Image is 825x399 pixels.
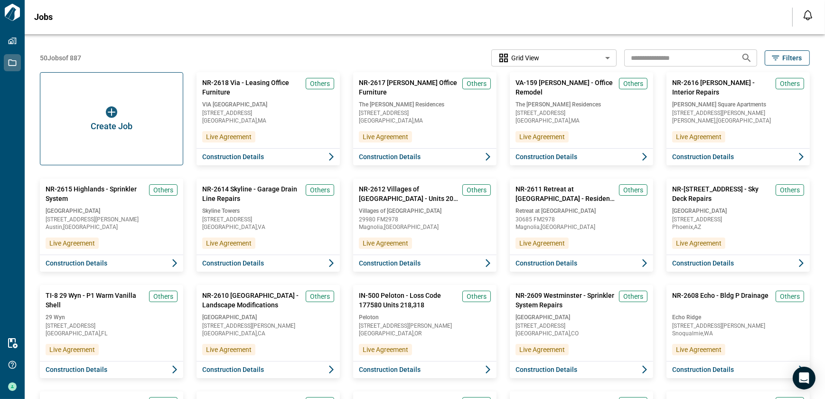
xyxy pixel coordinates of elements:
[672,207,804,215] span: [GEOGRAPHIC_DATA]
[359,152,421,161] span: Construction Details
[310,292,330,301] span: Others
[672,331,804,336] span: Snoqualmie , WA
[516,291,615,310] span: NR-2609 Westminster - Sprinkler System Repairs
[359,224,491,230] span: Magnolia , [GEOGRAPHIC_DATA]
[353,255,497,272] button: Construction Details
[46,217,178,222] span: [STREET_ADDRESS][PERSON_NAME]
[46,258,107,268] span: Construction Details
[197,148,340,165] button: Construction Details
[202,224,334,230] span: [GEOGRAPHIC_DATA] , VA
[206,345,252,354] span: Live Agreement
[359,217,491,222] span: 29980 FM2978
[46,224,178,230] span: Austin , [GEOGRAPHIC_DATA]
[353,361,497,378] button: Construction Details
[40,53,81,63] span: 50 Jobs of 887
[202,291,302,310] span: NR-2610 [GEOGRAPHIC_DATA] - Landscape Modifications
[516,365,577,374] span: Construction Details
[516,323,647,329] span: [STREET_ADDRESS]
[353,148,497,165] button: Construction Details
[202,217,334,222] span: [STREET_ADDRESS]
[516,101,647,108] span: The [PERSON_NAME] Residences
[672,323,804,329] span: [STREET_ADDRESS][PERSON_NAME]
[516,118,647,123] span: [GEOGRAPHIC_DATA] , MA
[737,48,756,67] button: Search jobs
[310,185,330,195] span: Others
[793,367,816,389] div: Open Intercom Messenger
[676,238,722,248] span: Live Agreement
[676,345,722,354] span: Live Agreement
[510,148,653,165] button: Construction Details
[780,79,800,88] span: Others
[46,313,178,321] span: 29 Wyn
[672,365,734,374] span: Construction Details
[202,101,334,108] span: VIA [GEOGRAPHIC_DATA]
[467,79,487,88] span: Others
[782,53,802,63] span: Filters
[91,122,132,131] span: Create Job
[202,207,334,215] span: Skyline Towers
[359,331,491,336] span: [GEOGRAPHIC_DATA] , OR
[516,331,647,336] span: [GEOGRAPHIC_DATA] , CO
[672,291,769,310] span: NR-2608 Echo - Bldg P Drainage
[519,132,565,142] span: Live Agreement
[153,185,173,195] span: Others
[202,365,264,374] span: Construction Details
[516,78,615,97] span: VA-159 [PERSON_NAME] - Office Remodel
[519,238,565,248] span: Live Agreement
[153,292,173,301] span: Others
[46,365,107,374] span: Construction Details
[359,258,421,268] span: Construction Details
[202,110,334,116] span: [STREET_ADDRESS]
[765,50,810,66] button: Filters
[363,132,408,142] span: Live Agreement
[202,78,302,97] span: NR-2618 Via - Leasing Office Furniture
[46,207,178,215] span: [GEOGRAPHIC_DATA]
[676,132,722,142] span: Live Agreement
[197,255,340,272] button: Construction Details
[511,53,539,63] span: Grid View
[46,184,145,203] span: NR-2615 Highlands - Sprinkler System
[516,217,647,222] span: 30685 FM2978
[359,118,491,123] span: [GEOGRAPHIC_DATA] , MA
[672,152,734,161] span: Construction Details
[202,184,302,203] span: NR-2614 Skyline - Garage Drain Line Repairs
[666,255,810,272] button: Construction Details
[800,8,816,23] button: Open notification feed
[672,78,772,97] span: NR-2616 [PERSON_NAME] - Interior Repairs
[46,331,178,336] span: [GEOGRAPHIC_DATA] , FL
[491,48,617,68] div: Without label
[40,361,183,378] button: Construction Details
[516,184,615,203] span: NR-2611 Retreat at [GEOGRAPHIC_DATA] - Resident Activity Center AC Leak Repairs
[202,258,264,268] span: Construction Details
[202,323,334,329] span: [STREET_ADDRESS][PERSON_NAME]
[510,255,653,272] button: Construction Details
[666,361,810,378] button: Construction Details
[359,101,491,108] span: The [PERSON_NAME] Residences
[516,207,647,215] span: Retreat at [GEOGRAPHIC_DATA]
[49,345,95,354] span: Live Agreement
[206,132,252,142] span: Live Agreement
[363,238,408,248] span: Live Agreement
[202,118,334,123] span: [GEOGRAPHIC_DATA] , MA
[359,78,459,97] span: NR-2617 [PERSON_NAME] Office Furniture
[666,148,810,165] button: Construction Details
[46,323,178,329] span: [STREET_ADDRESS]
[516,313,647,321] span: [GEOGRAPHIC_DATA]
[780,185,800,195] span: Others
[510,361,653,378] button: Construction Details
[672,313,804,321] span: Echo Ridge
[623,185,643,195] span: Others
[672,224,804,230] span: Phoenix , AZ
[202,331,334,336] span: [GEOGRAPHIC_DATA] , CA
[359,365,421,374] span: Construction Details
[359,207,491,215] span: Villages of [GEOGRAPHIC_DATA]
[516,224,647,230] span: Magnolia , [GEOGRAPHIC_DATA]
[672,110,804,116] span: [STREET_ADDRESS][PERSON_NAME]
[49,238,95,248] span: Live Agreement
[359,323,491,329] span: [STREET_ADDRESS][PERSON_NAME]
[106,106,117,118] img: icon button
[516,110,647,116] span: [STREET_ADDRESS]
[672,101,804,108] span: [PERSON_NAME] Square Apartments
[467,185,487,195] span: Others
[672,118,804,123] span: [PERSON_NAME] , [GEOGRAPHIC_DATA]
